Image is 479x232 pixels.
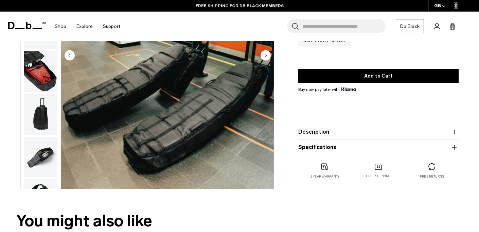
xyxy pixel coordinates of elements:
a: Explore [76,14,93,38]
img: Surf Travel Bundle [24,179,57,220]
img: {"height" => 20, "alt" => "Klarna"} [341,87,356,91]
img: Surf Travel Bundle [24,137,57,178]
button: Surf Travel Bundle [24,136,57,178]
a: FREE SHIPPING FOR DB BLACK MEMBERS [196,3,284,9]
button: Description [298,128,459,136]
a: Db Black [396,19,424,33]
img: Surf Travel Bundle [24,51,57,92]
p: 2 year warranty [311,174,340,179]
p: Free shipping [366,174,391,179]
span: Buy now pay later with [298,86,356,93]
button: Add to Cart [298,69,459,83]
nav: Main Navigation [50,12,125,41]
p: Free returns [420,174,444,179]
button: Specifications [298,143,459,151]
img: Surf Travel Bundle [24,94,57,135]
button: Surf Travel Bundle [24,94,57,135]
button: Previous slide [65,50,75,62]
button: Next slide [261,50,271,62]
a: Shop [55,14,66,38]
a: Support [103,14,120,38]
